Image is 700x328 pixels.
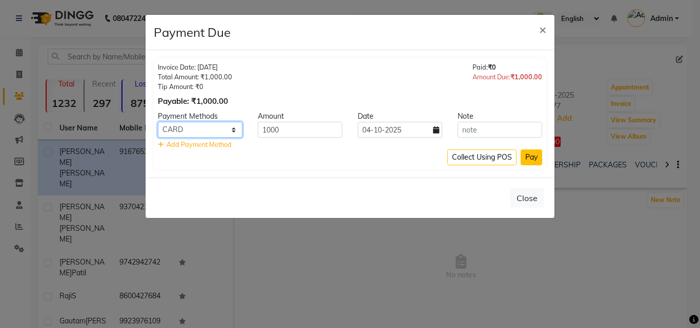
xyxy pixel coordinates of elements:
[510,188,544,208] button: Close
[472,72,542,82] div: Amount Due:
[158,62,232,72] div: Invoice Date: [DATE]
[447,149,517,165] button: Collect Using POS
[510,73,542,81] span: ₹1,000.00
[158,96,232,107] div: Payable: ₹1,000.00
[531,15,554,43] button: Close
[154,23,231,41] h4: Payment Due
[488,63,496,71] span: ₹0
[250,111,350,122] div: Amount
[450,111,550,122] div: Note
[258,122,342,138] input: Amount
[150,111,250,122] div: Payment Methods
[539,21,546,37] span: ×
[167,140,232,148] span: Add Payment Method
[350,111,450,122] div: Date
[158,82,232,92] div: Tip Amount: ₹0
[458,122,542,138] input: note
[358,122,442,138] input: yyyy-mm-dd
[521,149,542,165] button: Pay
[472,62,542,72] div: Paid:
[158,72,232,82] div: Total Amount: ₹1,000.00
